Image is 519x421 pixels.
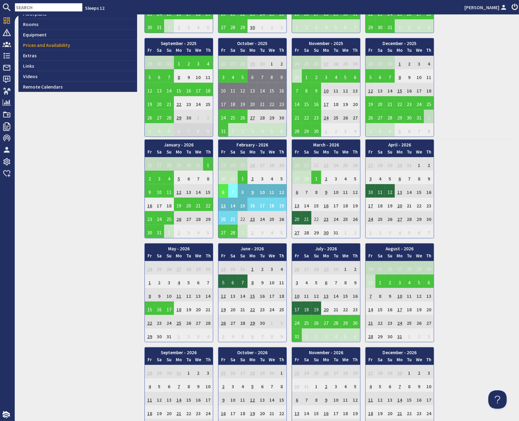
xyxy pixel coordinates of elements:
td: 9 [184,69,194,83]
td: 4 [331,69,341,83]
th: Mo [321,47,331,56]
td: 12 [238,83,248,96]
td: 11 [331,83,341,96]
th: Tu [184,47,194,56]
td: 3 [277,19,286,33]
td: 2 [238,123,248,137]
th: Sa [228,47,238,56]
td: 25 [203,96,213,110]
td: 30 [145,19,155,33]
td: 21 [164,96,174,110]
td: 30 [405,110,414,123]
td: 30 [350,56,360,69]
td: 30 [311,123,321,137]
th: February - 2026 [218,140,286,149]
td: 14 [385,83,395,96]
td: 31 [414,110,424,123]
th: Th [350,149,360,157]
td: 29 [267,110,277,123]
th: October - 2025 [218,38,286,47]
td: 25 [228,110,238,123]
td: 7 [164,69,174,83]
th: Th [424,149,434,157]
td: 27 [248,110,257,123]
td: 3 [248,123,257,137]
td: 18 [228,96,238,110]
th: Su [385,149,395,157]
td: 28 [292,123,302,137]
td: 5 [238,69,248,83]
td: 31 [218,123,228,137]
td: 23 [311,110,321,123]
td: 10 [194,69,203,83]
td: 3 [184,19,194,33]
td: 15 [174,83,184,96]
a: Prices and Availability [18,40,137,50]
td: 25 [331,110,341,123]
td: 27 [228,56,238,69]
th: Sa [375,47,385,56]
td: 24 [414,96,424,110]
td: 30 [375,19,385,33]
td: 22 [174,96,184,110]
th: January - 2026 [145,140,213,149]
th: Mo [321,149,331,157]
td: 4 [385,123,395,137]
td: 24 [228,157,238,171]
td: 16 [277,83,286,96]
td: 3 [194,56,203,69]
th: We [194,149,203,157]
td: 2 [302,19,312,33]
td: 4 [257,123,267,137]
td: 6 [277,123,286,137]
th: September - 2025 [145,38,213,47]
td: 14 [164,83,174,96]
th: Su [164,149,174,157]
th: Tu [184,149,194,157]
td: 26 [341,110,351,123]
th: Fr [292,149,302,157]
td: 7 [257,69,267,83]
td: 11 [424,69,434,83]
td: 5 [164,123,174,137]
td: 20 [248,96,257,110]
td: 21 [302,157,312,171]
td: 30 [277,110,286,123]
th: Mo [174,47,184,56]
td: 1 [194,110,203,123]
td: 1 [424,110,434,123]
th: November - 2025 [292,38,360,47]
td: 3 [414,19,424,33]
td: 24 [218,110,228,123]
td: 29 [238,19,248,33]
td: 19 [366,96,375,110]
td: 3 [321,69,331,83]
td: 28 [164,110,174,123]
a: Equipment [18,29,137,40]
td: 28 [375,157,385,171]
th: Th [203,47,213,56]
th: We [414,47,424,56]
th: Sa [155,47,164,56]
td: 26 [350,157,360,171]
td: 8 [267,69,277,83]
td: 4 [350,123,360,137]
td: 1 [228,123,238,137]
td: 20 [155,96,164,110]
td: 21 [257,96,267,110]
td: 1 [292,19,302,33]
th: Mo [174,149,184,157]
td: 31 [405,157,414,171]
td: 7 [184,123,194,137]
th: Tu [257,47,267,56]
td: 29 [248,56,257,69]
td: 2 [366,123,375,137]
td: 28 [228,19,238,33]
td: 23 [405,96,414,110]
td: 15 [395,83,405,96]
td: 27 [155,110,164,123]
td: 26 [248,157,257,171]
td: 5 [203,19,213,33]
td: 27 [366,157,375,171]
td: 28 [331,56,341,69]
